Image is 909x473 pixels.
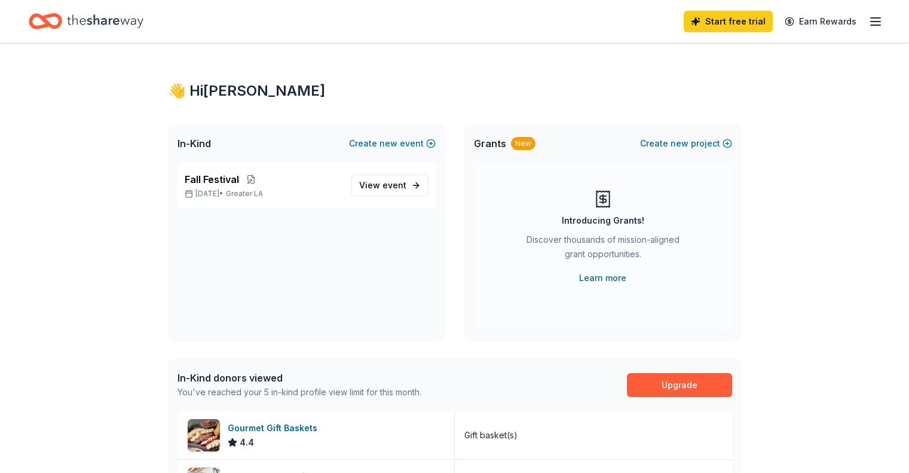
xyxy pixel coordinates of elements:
a: View event [351,175,429,196]
span: event [382,180,406,190]
div: Gift basket(s) [464,428,518,443]
span: Grants [474,136,506,151]
button: Createnewevent [349,136,436,151]
a: Upgrade [627,373,732,397]
span: 4.4 [240,435,254,450]
span: In-Kind [177,136,211,151]
div: New [511,137,535,150]
button: Createnewproject [640,136,732,151]
div: Introducing Grants! [562,213,644,228]
span: View [359,178,406,193]
img: Image for Gourmet Gift Baskets [188,419,220,451]
a: Earn Rewards [778,11,864,32]
p: [DATE] • [185,189,342,199]
div: Gourmet Gift Baskets [228,421,322,435]
span: new [379,136,397,151]
div: You've reached your 5 in-kind profile view limit for this month. [177,385,421,399]
div: In-Kind donors viewed [177,371,421,385]
span: Greater LA [226,189,263,199]
a: Home [29,7,143,35]
span: Fall Festival [185,172,239,187]
a: Learn more [579,271,626,285]
a: Start free trial [684,11,773,32]
div: 👋 Hi [PERSON_NAME] [168,81,742,100]
span: new [671,136,688,151]
div: Discover thousands of mission-aligned grant opportunities. [522,233,684,266]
